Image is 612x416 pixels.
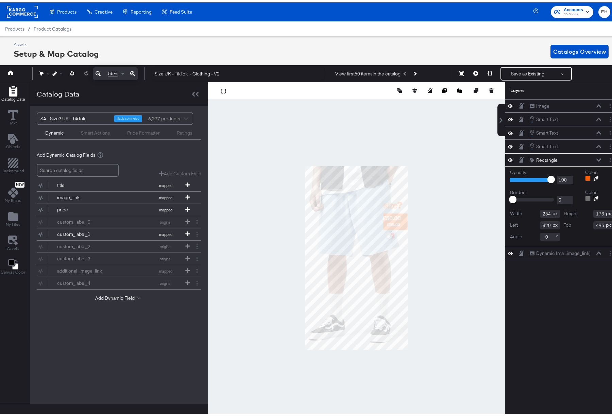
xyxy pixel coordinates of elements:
[536,101,549,107] div: Image
[147,205,184,210] span: mapped
[15,180,24,185] span: New
[170,7,192,12] span: Feed Suite
[37,226,193,238] button: custom_label_1mapped
[457,85,464,92] button: Paste image
[6,142,20,147] span: Objects
[37,150,96,156] span: Add Dynamic Catalog Fields
[564,10,583,15] span: JD Sports
[14,46,99,57] div: Setup & Map Catalog
[37,189,193,201] button: image_linkmapped
[5,195,21,201] span: My Brand
[37,87,80,97] div: Catalog Data
[585,187,598,193] label: Color:
[553,45,606,54] span: Catalogs Overview
[510,220,518,226] label: Left
[159,168,201,175] button: Add Custom Field
[37,263,201,275] div: additional_image_linkmapped
[37,238,201,250] div: custom_label_2original
[442,86,447,91] svg: Copy image
[95,293,143,299] button: Add Dynamic Field
[5,24,24,29] span: Products
[81,127,110,134] div: Smart Actions
[529,100,550,107] button: Image
[57,180,106,186] div: title
[147,230,184,235] span: mapped
[585,167,598,173] label: Color:
[529,113,558,121] button: Smart Text
[147,181,184,186] span: mapped
[37,214,201,226] div: custom_label_0original
[3,231,23,251] button: Assets
[14,39,99,46] div: Assets
[6,219,20,225] span: My Files
[1,94,25,100] span: Catalog Data
[601,6,608,14] span: EH
[37,177,193,189] button: titlemapped
[536,114,558,120] div: Smart Text
[2,207,24,227] button: Add Files
[536,141,558,148] div: Smart Text
[37,226,201,238] div: custom_label_1mapped
[131,7,152,12] span: Reporting
[37,161,119,175] input: Search catalog fields
[550,42,609,56] button: Catalogs Overview
[564,208,578,214] label: Height
[10,118,17,123] span: Text
[442,85,449,92] button: Copy image
[510,208,522,214] label: Width
[57,192,106,198] div: image_link
[147,110,168,122] div: products
[510,231,522,238] label: Angle
[536,155,558,161] div: Rectangle
[1,267,26,273] span: Canvas Color
[108,68,118,74] span: 56%
[37,250,201,262] div: custom_label_3original
[45,127,64,134] div: Dynamic
[37,177,201,189] div: titlemapped
[37,275,201,287] div: custom_label_4original
[37,202,201,213] div: pricemapped
[564,4,583,11] span: Accounts
[24,24,34,29] span: /
[536,127,558,134] div: Smart Text
[2,166,24,171] span: Background
[37,189,201,201] div: image_linkmapped
[2,130,24,150] button: Add Text
[410,65,420,77] button: Next Product
[95,7,113,12] span: Creative
[57,204,106,211] div: price
[40,110,109,122] div: SA - Size? UK - TikTok
[501,65,554,77] button: Save as Existing
[598,4,610,16] button: EH
[529,154,558,161] button: Rectangle
[37,202,193,213] button: pricemapped
[127,127,160,134] div: Price Formatter
[147,193,184,198] span: mapped
[335,68,401,75] div: View first 50 items in the catalog
[114,113,142,120] div: tiktok_commerce
[34,24,71,29] a: Product Catalogs
[457,86,462,91] svg: Paste image
[510,167,585,173] label: Opacity:
[1,178,26,203] button: NewMy Brand
[510,187,585,193] label: Border:
[564,220,571,226] label: Top
[177,127,192,134] div: Ratings
[529,127,558,134] button: Smart Text
[529,247,591,255] button: Dynamic Ima...image_link)
[4,106,22,126] button: Text
[551,4,593,16] button: AccountsJD Sports
[529,140,558,148] button: Smart Text
[57,229,106,235] div: custom_label_1
[510,85,580,91] div: Layers
[7,243,19,249] span: Assets
[147,110,161,122] strong: 6,277
[536,248,591,254] div: Dynamic Ima...image_link)
[57,7,76,12] span: Products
